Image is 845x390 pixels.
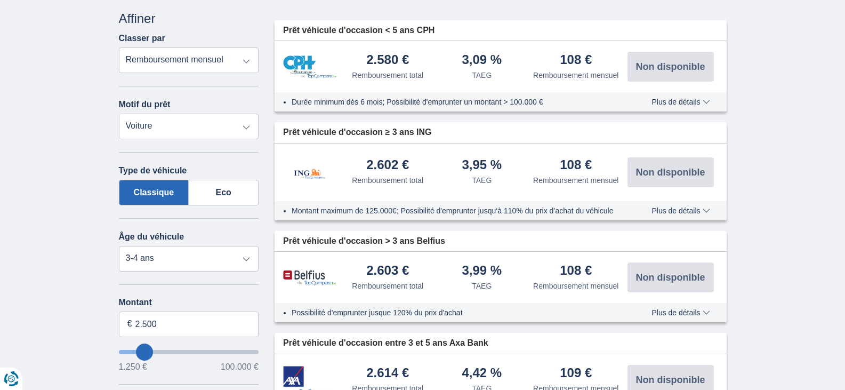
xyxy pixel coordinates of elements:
button: Plus de détails [643,98,718,106]
div: 4,42 % [462,367,502,381]
div: 2.580 € [366,53,409,68]
label: Montant [119,298,259,307]
div: 108 € [560,158,592,173]
span: 100.000 € [221,363,259,371]
div: 2.602 € [366,158,409,173]
span: Plus de détails [651,309,710,316]
button: Non disponible [627,52,714,82]
span: Prêt véhicule d'occasion < 5 ans CPH [283,25,434,37]
div: Remboursement mensuel [533,70,618,81]
div: Remboursement mensuel [533,281,618,291]
label: Classique [119,180,189,205]
img: pret personnel CPH Banque [283,55,336,78]
img: pret personnel ING [283,154,336,190]
div: 2.614 € [366,367,409,381]
li: Durée minimum dès 6 mois; Possibilité d'emprunter un montant > 100.000 € [292,97,621,107]
div: TAEG [472,281,492,291]
button: Non disponible [627,157,714,187]
span: € [127,318,132,330]
label: Eco [189,180,259,205]
li: Possibilité d'emprunter jusque 120% du prix d'achat [292,307,621,318]
div: Remboursement total [352,70,423,81]
div: TAEG [472,175,492,186]
button: Plus de détails [643,206,718,215]
div: 108 € [560,53,592,68]
div: 2.603 € [366,264,409,278]
div: Remboursement mensuel [533,175,618,186]
img: pret personnel Belfius [283,270,336,285]
span: Prêt véhicule d'occasion ≥ 3 ans ING [283,126,431,139]
span: Plus de détails [651,207,710,214]
label: Motif du prêt [119,100,171,109]
div: Remboursement total [352,175,423,186]
label: Âge du véhicule [119,232,184,242]
div: 3,09 % [462,53,502,68]
div: TAEG [472,70,492,81]
div: 3,99 % [462,264,502,278]
span: Non disponible [636,168,705,177]
input: wantToBorrow [119,350,259,354]
span: Non disponible [636,375,705,385]
button: Plus de détails [643,308,718,317]
div: 109 € [560,367,592,381]
span: Non disponible [636,273,705,282]
label: Classer par [119,34,165,43]
div: 108 € [560,264,592,278]
span: Plus de détails [651,98,710,106]
span: Prêt véhicule d'occasion > 3 ans Belfius [283,235,445,248]
div: Affiner [119,10,259,28]
span: 1.250 € [119,363,147,371]
label: Type de véhicule [119,166,187,176]
span: Non disponible [636,62,705,71]
button: Non disponible [627,262,714,292]
div: 3,95 % [462,158,502,173]
div: Remboursement total [352,281,423,291]
li: Montant maximum de 125.000€; Possibilité d'emprunter jusqu‘à 110% du prix d’achat du véhicule [292,205,621,216]
span: Prêt véhicule d'occasion entre 3 et 5 ans Axa Bank [283,337,488,349]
